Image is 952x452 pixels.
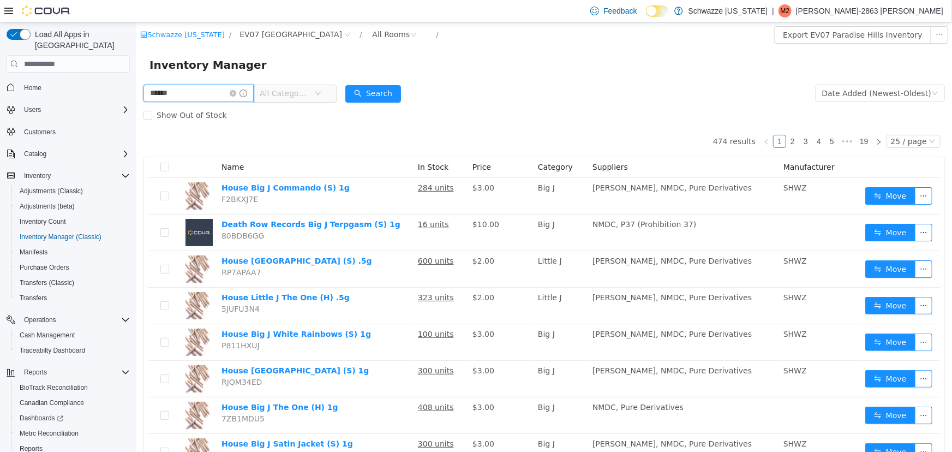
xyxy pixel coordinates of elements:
[85,209,128,218] span: 80BDB6GG
[20,202,75,211] span: Adjustments (beta)
[397,375,452,412] td: Big J
[20,169,55,182] button: Inventory
[49,160,76,187] img: House Big J Commando (S) 1g hero shot
[49,416,76,443] img: House Big J Satin Jacket (S) 1g hero shot
[20,147,130,160] span: Catalog
[85,392,128,401] span: 7ZB1MDU5
[103,67,111,75] i: icon: info-circle
[85,355,125,364] span: RJQM34ED
[85,246,125,254] span: RP7APAA7
[676,113,688,125] a: 4
[729,238,779,255] button: icon: swapMove
[15,230,106,243] a: Inventory Manager (Classic)
[647,140,698,149] span: Manufacturer
[720,112,736,126] li: 19
[729,165,779,182] button: icon: swapMove
[11,343,134,358] button: Traceabilty Dashboard
[397,229,452,265] td: Little J
[49,197,76,224] img: Death Row Records Big J Terpgasm (S) 1g placeholder
[20,278,74,287] span: Transfers (Classic)
[336,380,358,389] span: $3.00
[2,79,134,95] button: Home
[15,412,130,425] span: Dashboards
[85,173,122,181] span: F2BKXJ7E
[11,426,134,441] button: Metrc Reconciliation
[282,417,318,426] u: 300 units
[300,8,302,16] span: /
[729,421,779,438] button: icon: swapMove
[20,313,61,326] button: Operations
[15,215,70,228] a: Inventory Count
[11,245,134,260] button: Manifests
[282,271,318,279] u: 323 units
[49,343,76,370] img: House Big J Trap Island (S) 1g hero shot
[690,113,702,125] a: 5
[15,261,130,274] span: Purchase Orders
[2,124,134,140] button: Customers
[11,411,134,426] a: Dashboards
[24,128,56,136] span: Customers
[85,344,232,353] a: House [GEOGRAPHIC_DATA] (S) 1g
[15,329,79,342] a: Cash Management
[15,292,130,305] span: Transfers
[397,156,452,192] td: Big J
[282,307,318,316] u: 100 units
[49,270,76,297] img: House Little J The One (H) .5g hero shot
[456,198,560,206] span: NMDC, P37 (Prohibition 37)
[85,161,213,170] a: House Big J Commando (S) 1g
[336,417,358,426] span: $3.00
[336,140,355,149] span: Price
[637,113,649,125] a: 1
[15,396,88,409] a: Canadian Compliance
[779,384,796,402] button: icon: ellipsis
[647,161,670,170] span: SHWZ
[15,230,130,243] span: Inventory Manager (Classic)
[20,263,69,272] span: Purchase Orders
[336,271,358,279] span: $2.00
[4,8,88,16] a: icon: shopSchwazze [US_STATE]
[15,427,130,440] span: Metrc Reconciliation
[779,165,796,182] button: icon: ellipsis
[24,105,41,114] span: Users
[20,429,79,438] span: Metrc Reconciliation
[336,344,358,353] span: $3.00
[93,8,95,16] span: /
[397,338,452,375] td: Big J
[456,344,615,353] span: [PERSON_NAME], NMDC, Pure Derivatives
[702,112,720,126] li: Next 5 Pages
[650,112,663,126] li: 2
[20,233,101,241] span: Inventory Manager (Classic)
[24,368,47,377] span: Reports
[20,169,130,182] span: Inventory
[755,113,791,125] div: 25 / page
[20,248,47,257] span: Manifests
[647,271,670,279] span: SHWZ
[729,311,779,329] button: icon: swapMove
[336,234,358,243] span: $2.00
[779,311,796,329] button: icon: ellipsis
[647,417,670,426] span: SHWZ
[20,147,51,160] button: Catalog
[85,417,217,426] a: House Big J Satin Jacket (S) 1g
[15,396,130,409] span: Canadian Compliance
[20,414,63,423] span: Dashboards
[627,116,633,123] i: icon: left
[456,161,615,170] span: [PERSON_NAME], NMDC, Pure Derivatives
[720,113,735,125] a: 19
[15,185,87,198] a: Adjustments (Classic)
[15,292,51,305] a: Transfers
[793,116,799,123] i: icon: down
[282,140,312,149] span: In Stock
[456,417,615,426] span: [PERSON_NAME], NMDC, Pure Derivatives
[20,366,130,379] span: Reports
[739,116,746,123] i: icon: right
[796,4,943,17] p: [PERSON_NAME]-2863 [PERSON_NAME]
[85,319,123,328] span: P811HXUJ
[11,229,134,245] button: Inventory Manager (Classic)
[11,328,134,343] button: Cash Management
[49,306,76,334] img: House Big J White Rainbows (S) 1g hero shot
[456,234,615,243] span: [PERSON_NAME], NMDC, Pure Derivatives
[15,344,89,357] a: Traceabilty Dashboard
[336,307,358,316] span: $3.00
